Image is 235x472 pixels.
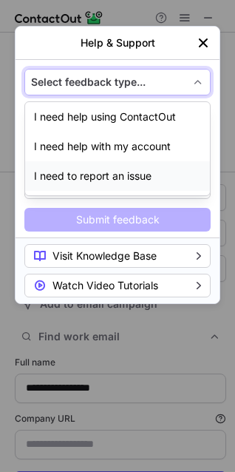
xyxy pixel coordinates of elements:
[25,102,210,132] div: I need help using ContactOut
[196,36,211,50] img: ...
[194,282,201,290] img: ...
[196,36,211,50] button: left-button
[34,280,158,291] span: Watch Video Tutorials
[39,37,196,49] div: Help & Support
[25,161,210,191] div: I need to report an issue
[24,208,211,232] button: Submit feedback
[24,69,211,95] button: feedback-type
[25,132,210,161] div: I need help with my account
[194,252,201,260] img: ...
[24,36,39,50] button: right-button
[76,214,160,226] span: Submit feedback
[24,274,211,297] button: Watch Video Tutorials
[31,76,185,88] div: Select feedback type...
[34,250,157,262] span: Visit Knowledge Base
[24,244,211,268] button: Visit Knowledge Base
